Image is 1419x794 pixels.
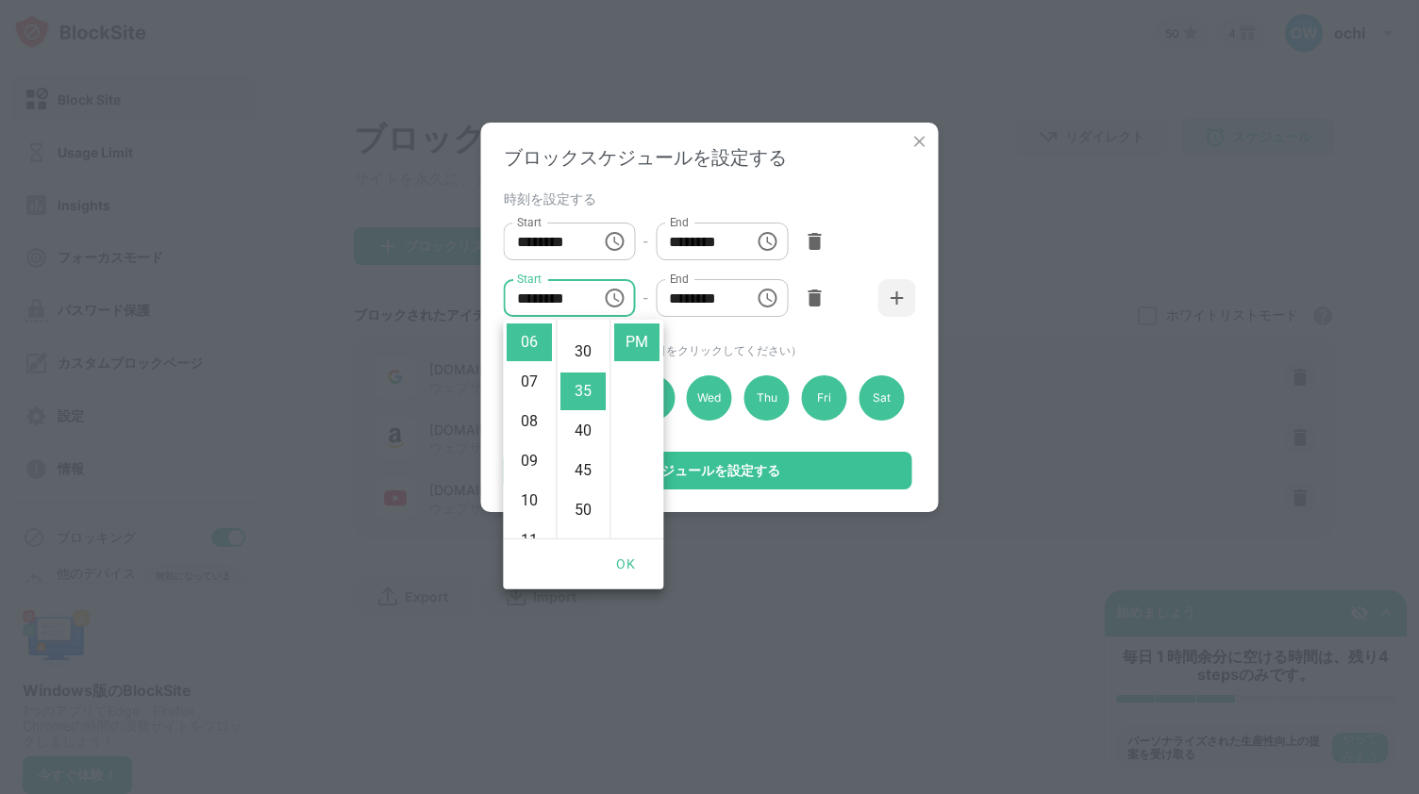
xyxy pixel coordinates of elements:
div: - [643,231,648,252]
li: PM [614,323,659,361]
ul: Select hours [503,320,556,538]
li: AM [614,284,659,322]
div: 時刻を設定する [504,190,911,206]
button: OK [595,547,656,582]
button: Choose time, selected time is 12:00 AM [595,223,633,260]
div: 選択した日付 [504,341,911,359]
div: ブロックスケジュールを設定する [504,145,916,171]
li: 10 hours [507,482,552,520]
ul: Select minutes [556,320,609,538]
label: End [669,271,689,287]
img: x-button.svg [910,132,929,151]
div: Thu [744,375,790,421]
div: - [643,288,648,308]
label: Start [517,214,542,230]
div: Wed [687,375,732,421]
button: Choose time, selected time is 4:00 PM [748,223,786,260]
div: Fri [802,375,847,421]
button: Choose time, selected time is 6:35 PM [595,279,633,317]
label: End [669,214,689,230]
div: Sat [859,375,904,421]
li: 11 hours [507,521,552,559]
li: 30 minutes [560,333,606,371]
li: 55 minutes [560,531,606,569]
li: 5 hours [507,284,552,322]
li: 7 hours [507,363,552,401]
li: 45 minutes [560,452,606,489]
span: （無効にする日をクリックしてください） [587,343,802,357]
li: 8 hours [507,403,552,440]
li: 40 minutes [560,412,606,450]
label: Start [517,271,542,287]
li: 9 hours [507,442,552,480]
li: 35 minutes [560,372,606,410]
button: Choose time, selected time is 11:55 PM [748,279,786,317]
li: 50 minutes [560,491,606,529]
div: スケジュールを設定する [635,463,780,478]
li: 6 hours [507,323,552,361]
li: 25 minutes [560,293,606,331]
ul: Select meridiem [609,320,663,538]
